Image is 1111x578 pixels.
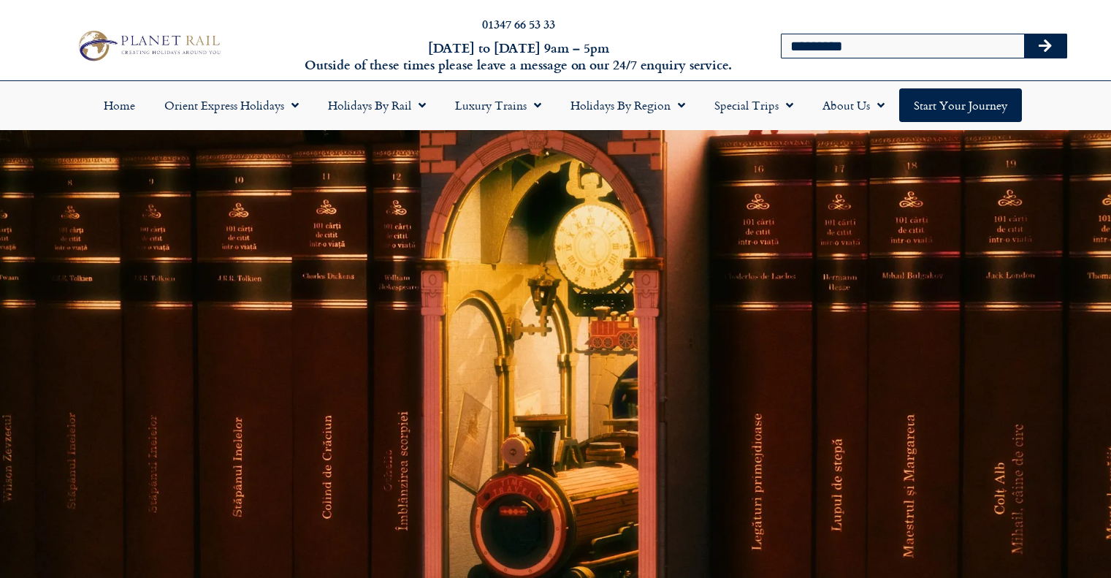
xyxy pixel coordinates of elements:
[313,88,440,122] a: Holidays by Rail
[300,39,737,74] h6: [DATE] to [DATE] 9am – 5pm Outside of these times please leave a message on our 24/7 enquiry serv...
[700,88,808,122] a: Special Trips
[89,88,150,122] a: Home
[482,15,555,32] a: 01347 66 53 33
[899,88,1022,122] a: Start your Journey
[72,27,224,64] img: Planet Rail Train Holidays Logo
[1024,34,1066,58] button: Search
[556,88,700,122] a: Holidays by Region
[808,88,899,122] a: About Us
[440,88,556,122] a: Luxury Trains
[7,88,1104,122] nav: Menu
[150,88,313,122] a: Orient Express Holidays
